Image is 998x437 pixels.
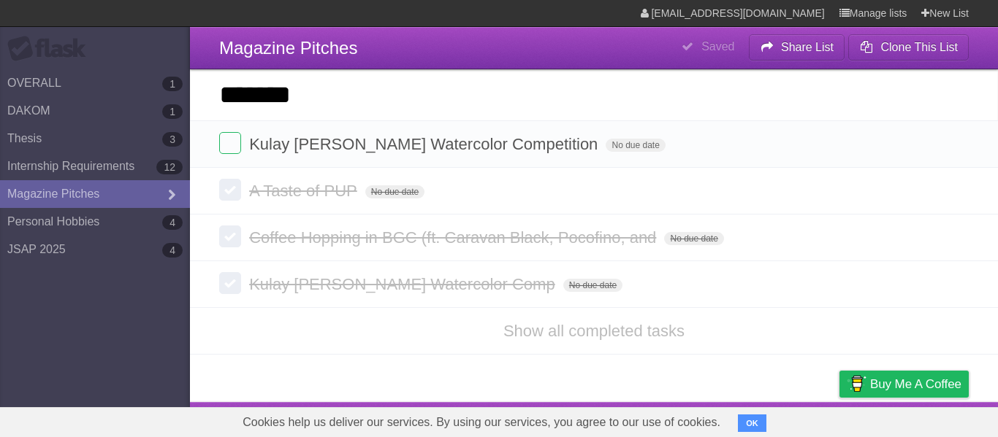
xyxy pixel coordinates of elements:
label: Done [219,132,241,154]
b: 1 [162,104,183,119]
span: A Taste of PUP [249,182,361,200]
span: Magazine Pitches [219,38,357,58]
b: Saved [701,40,734,53]
a: Developers [693,406,753,433]
button: Share List [749,34,845,61]
span: No due date [664,232,723,245]
img: Buy me a coffee [847,371,866,396]
b: 4 [162,215,183,230]
span: Coffee Hopping in BGC (ft. Caravan Black, Pocofino, and [249,228,660,247]
a: Buy me a coffee [839,371,969,398]
div: Flask [7,36,95,62]
b: 12 [156,160,183,174]
a: Suggest a feature [877,406,969,433]
b: 4 [162,243,183,258]
a: Terms [771,406,803,433]
b: 3 [162,132,183,147]
b: 1 [162,77,183,91]
a: Show all completed tasks [503,322,685,340]
a: Privacy [820,406,858,433]
button: OK [738,414,766,432]
label: Done [219,225,241,247]
span: Kulay [PERSON_NAME] Watercolor Comp [249,275,559,293]
label: Done [219,179,241,201]
span: Buy me a coffee [870,371,961,397]
span: No due date [606,139,665,152]
span: No due date [563,279,622,292]
button: Clone This List [848,34,969,61]
span: No due date [365,185,424,198]
b: Share List [781,41,834,53]
span: Cookies help us deliver our services. By using our services, you agree to our use of cookies. [228,408,735,437]
b: Clone This List [880,41,958,53]
a: About [645,406,676,433]
span: Kulay [PERSON_NAME] Watercolor Competition [249,135,601,153]
label: Done [219,272,241,294]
